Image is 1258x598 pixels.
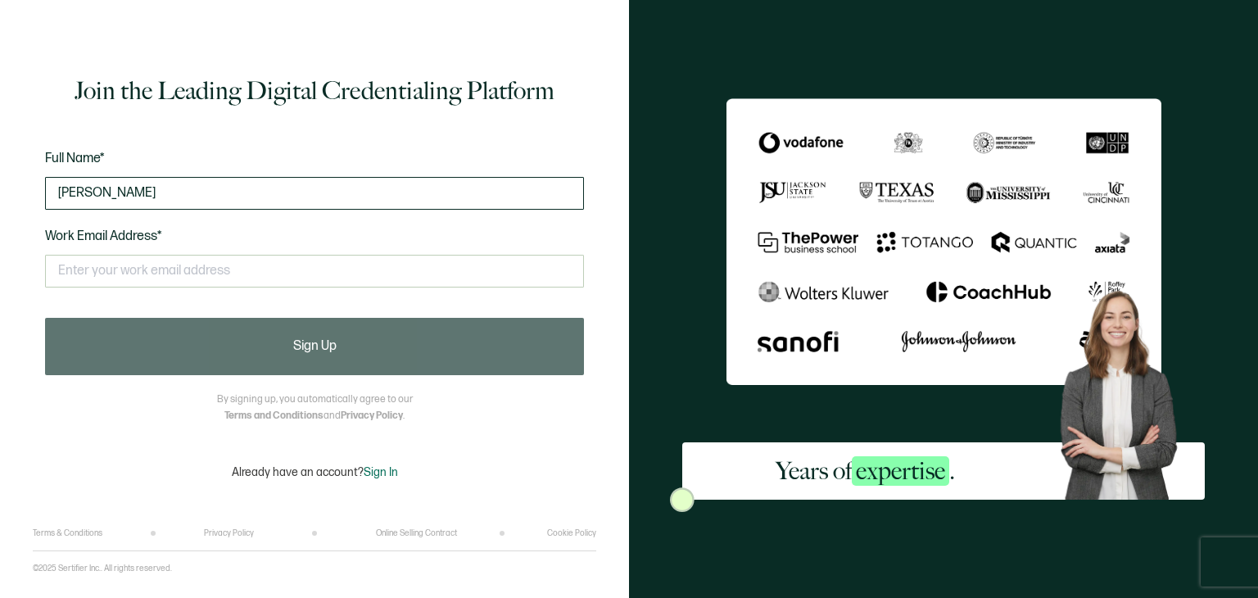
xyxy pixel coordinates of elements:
span: Sign In [364,465,398,479]
a: Cookie Policy [547,528,596,538]
p: By signing up, you automatically agree to our and . [217,392,413,424]
span: expertise [852,456,949,486]
a: Terms and Conditions [224,410,324,422]
span: Sign Up [293,340,337,353]
a: Online Selling Contract [376,528,457,538]
a: Terms & Conditions [33,528,102,538]
a: Privacy Policy [204,528,254,538]
h1: Join the Leading Digital Credentialing Platform [75,75,554,107]
img: Sertifier Signup - Years of <span class="strong-h">expertise</span>. [726,98,1161,385]
p: ©2025 Sertifier Inc.. All rights reserved. [33,564,172,573]
img: Sertifier Signup [670,487,695,512]
input: Jane Doe [45,177,584,210]
a: Privacy Policy [341,410,403,422]
img: Sertifier Signup - Years of <span class="strong-h">expertise</span>. Hero [1048,280,1204,500]
h2: Years of . [776,455,955,487]
input: Enter your work email address [45,255,584,288]
p: Already have an account? [232,465,398,479]
span: Work Email Address* [45,229,162,244]
button: Sign Up [45,318,584,375]
span: Full Name* [45,151,105,166]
